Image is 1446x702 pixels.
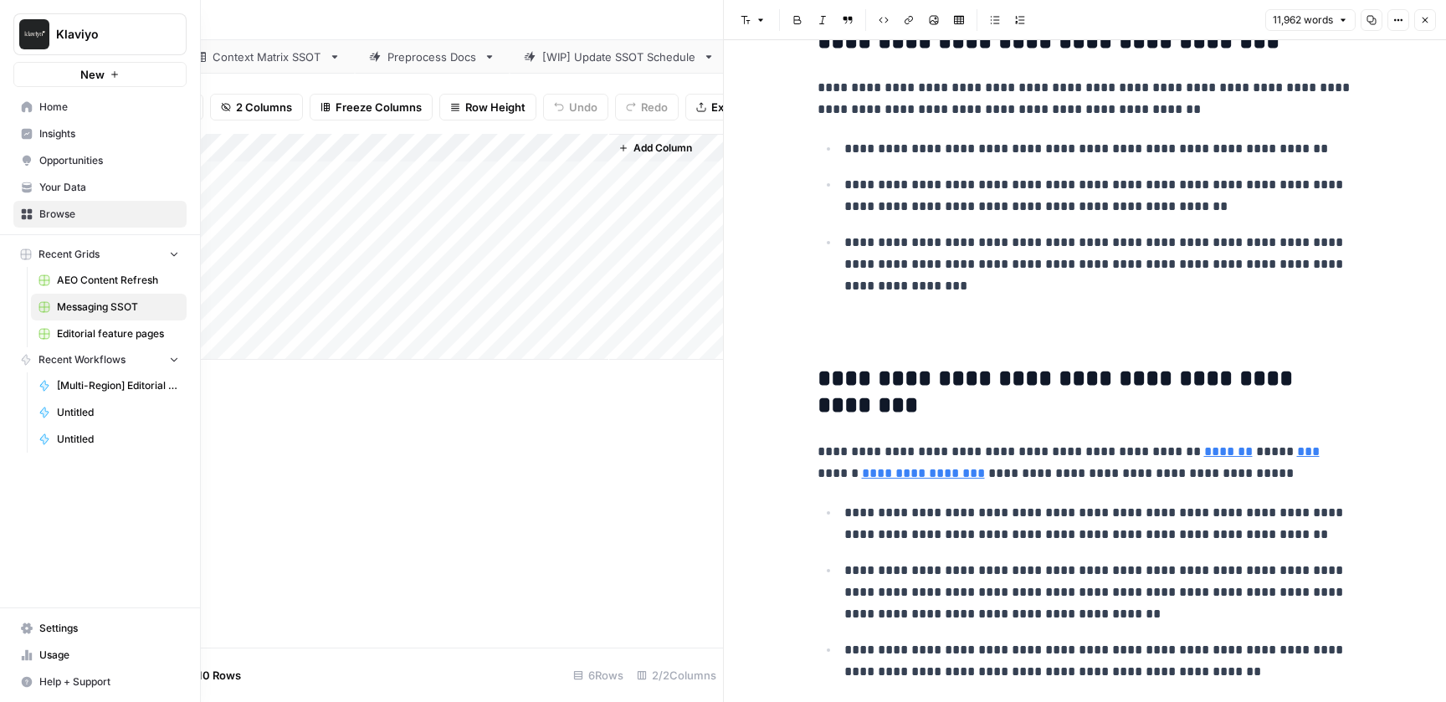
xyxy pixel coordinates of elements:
[56,26,157,43] span: Klaviyo
[174,667,241,684] span: Add 10 Rows
[630,662,723,689] div: 2/2 Columns
[612,137,699,159] button: Add Column
[180,40,355,74] a: Context Matrix SSOT
[567,662,630,689] div: 6 Rows
[13,147,187,174] a: Opportunities
[31,426,187,453] a: Untitled
[39,648,179,663] span: Usage
[39,180,179,195] span: Your Data
[387,49,477,65] div: Preprocess Docs
[57,273,179,288] span: AEO Content Refresh
[57,432,179,447] span: Untitled
[310,94,433,120] button: Freeze Columns
[13,62,187,87] button: New
[31,399,187,426] a: Untitled
[80,66,105,83] span: New
[38,352,126,367] span: Recent Workflows
[510,40,729,74] a: [WIP] Update SSOT Schedule
[39,153,179,168] span: Opportunities
[31,267,187,294] a: AEO Content Refresh
[542,49,696,65] div: [WIP] Update SSOT Schedule
[19,19,49,49] img: Klaviyo Logo
[57,300,179,315] span: Messaging SSOT
[57,378,179,393] span: [Multi-Region] Editorial feature page
[685,94,782,120] button: Export CSV
[13,120,187,147] a: Insights
[615,94,679,120] button: Redo
[13,13,187,55] button: Workspace: Klaviyo
[13,242,187,267] button: Recent Grids
[38,247,100,262] span: Recent Grids
[13,642,187,669] a: Usage
[13,201,187,228] a: Browse
[31,320,187,347] a: Editorial feature pages
[1273,13,1333,28] span: 11,962 words
[543,94,608,120] button: Undo
[39,674,179,689] span: Help + Support
[39,100,179,115] span: Home
[711,99,771,115] span: Export CSV
[57,405,179,420] span: Untitled
[236,99,292,115] span: 2 Columns
[641,99,668,115] span: Redo
[465,99,526,115] span: Row Height
[13,347,187,372] button: Recent Workflows
[39,126,179,141] span: Insights
[213,49,322,65] div: Context Matrix SSOT
[31,372,187,399] a: [Multi-Region] Editorial feature page
[13,174,187,201] a: Your Data
[355,40,510,74] a: Preprocess Docs
[336,99,422,115] span: Freeze Columns
[31,294,187,320] a: Messaging SSOT
[57,326,179,341] span: Editorial feature pages
[210,94,303,120] button: 2 Columns
[13,615,187,642] a: Settings
[633,141,692,156] span: Add Column
[39,621,179,636] span: Settings
[13,669,187,695] button: Help + Support
[39,207,179,222] span: Browse
[569,99,597,115] span: Undo
[1265,9,1356,31] button: 11,962 words
[13,94,187,120] a: Home
[439,94,536,120] button: Row Height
